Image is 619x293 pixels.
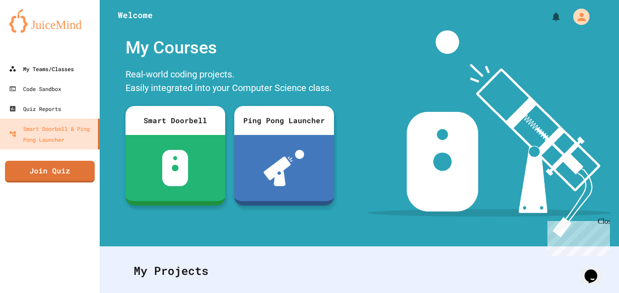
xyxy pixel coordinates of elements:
[121,30,339,65] div: My Courses
[5,161,95,183] a: Join Quiz
[544,217,610,256] iframe: chat widget
[234,106,334,135] div: Ping Pong Launcher
[9,103,61,114] div: Quiz Reports
[368,30,610,237] img: banner-image-my-projects.png
[125,253,594,288] div: My Projects
[4,4,63,58] div: Chat with us now!Close
[162,150,188,186] img: sdb-white.svg
[581,257,610,284] iframe: chat widget
[9,63,74,74] div: My Teams/Classes
[534,9,564,24] div: My Notifications
[9,83,61,94] div: Code Sandbox
[564,6,592,27] div: My Account
[126,106,225,135] div: Smart Doorbell
[9,123,94,145] div: Smart Doorbell & Ping Pong Launcher
[9,9,91,33] img: logo-orange.svg
[264,150,304,186] img: ppl-with-ball.png
[121,65,339,99] div: Real-world coding projects. Easily integrated into your Computer Science class.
